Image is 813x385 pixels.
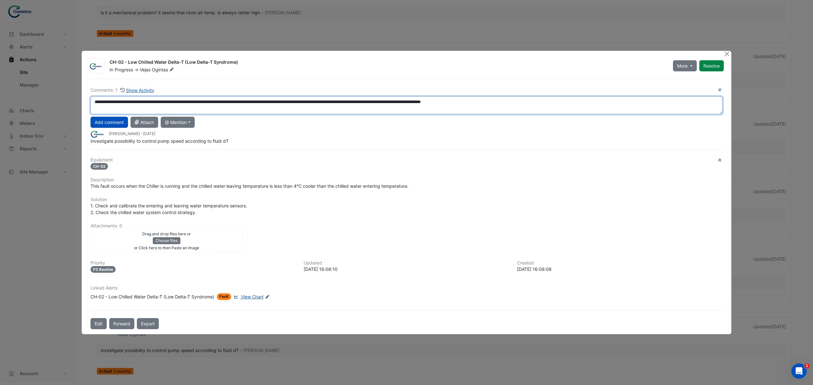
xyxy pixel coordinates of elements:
span: In Progress [110,67,133,72]
span: investigate possibility to control pump speed according to fluid dT [91,138,229,144]
span: 1. Check and calibrate the entering and leaving water temperature sensors. 2. Check the chilled w... [91,203,247,215]
h6: Equipment [91,157,722,163]
button: Forward [109,318,134,329]
small: Drag and drop files here or [142,232,191,236]
h6: Priority [91,260,296,266]
button: Choose files [153,237,180,244]
div: [DATE] 16:08:08 [517,266,722,272]
span: View Chart [241,294,264,299]
h6: Updated [304,260,509,266]
small: [PERSON_NAME] - [109,131,155,137]
div: P3 Routine [91,266,116,273]
fa-icon: Edit Linked Alerts [265,295,270,299]
span: This fault occurs when the Chiller is running and the chilled water leaving temperature is less t... [91,183,408,189]
button: Show Activity [120,87,155,94]
button: @ Mention [161,117,195,128]
div: CH-02 - Low Chilled Water Delta-T (Low Delta-T Syndrome) [110,59,665,67]
a: Export [137,318,159,329]
span: 1 [804,363,810,369]
span: Ogintas [152,67,175,73]
iframe: Intercom live chat [791,363,807,379]
button: Close [723,51,730,57]
button: Add comment [91,117,128,128]
h6: Attachments: 0 [91,223,722,229]
h6: Created [517,260,722,266]
a: View Chart [232,293,264,300]
h6: Description [91,177,722,183]
img: Caverion [91,131,106,138]
div: CH-02 - Low Chilled Water Delta-T (Low Delta-T Syndrome) [91,293,214,300]
span: Vejas [140,67,151,72]
button: Resolve [699,60,724,71]
span: CH-02 [91,163,108,170]
span: More [677,62,688,69]
img: Caverion [90,63,104,69]
button: Attach [131,117,158,128]
button: Edit [91,318,107,329]
div: Comments: 1 [91,87,155,94]
span: -> [134,67,138,72]
span: Fault [217,293,231,300]
button: More [673,60,697,71]
small: or Click here to then Paste an image [134,245,199,250]
h6: Solution [91,197,722,202]
span: 2025-07-31 16:08:10 [143,131,155,136]
h6: Linked Alerts [91,285,722,291]
div: [DATE] 16:08:10 [304,266,509,272]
